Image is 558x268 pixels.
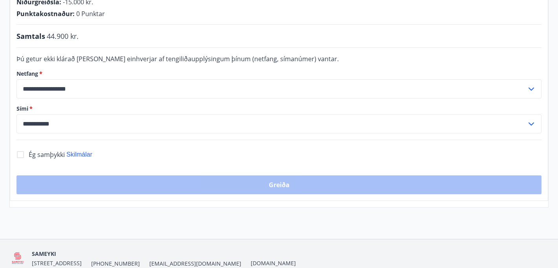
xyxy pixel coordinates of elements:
span: [PHONE_NUMBER] [91,260,140,268]
button: Skilmálar [66,150,92,159]
label: Netfang [17,70,541,78]
span: SAMEYKI [32,250,56,257]
span: Ég samþykki [29,150,65,159]
img: 5QO2FORUuMeaEQbdwbcTl28EtwdGrpJ2a0ZOehIg.png [9,250,26,267]
span: 44.900 kr. [47,31,79,41]
span: Punktakostnaður : [17,9,75,18]
span: [EMAIL_ADDRESS][DOMAIN_NAME] [149,260,241,268]
span: [STREET_ADDRESS] [32,259,82,267]
span: Þú getur ekki klárað [PERSON_NAME] einhverjar af tengiliðaupplýsingum þínum (netfang, símanúmer) ... [17,55,339,63]
a: [DOMAIN_NAME] [251,259,296,267]
span: Skilmálar [66,151,92,158]
span: 0 Punktar [76,9,105,18]
label: Sími [17,105,541,113]
span: Samtals [17,31,45,41]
